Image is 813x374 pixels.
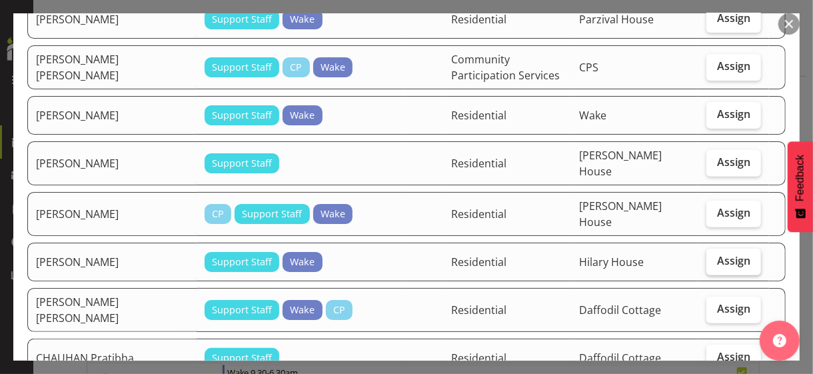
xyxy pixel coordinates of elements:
[717,155,750,169] span: Assign
[794,155,806,201] span: Feedback
[579,351,661,365] span: Daffodil Cottage
[451,255,506,269] span: Residential
[27,192,197,236] td: [PERSON_NAME]
[579,199,662,229] span: [PERSON_NAME] House
[579,12,654,27] span: Parzival House
[212,351,272,365] span: Support Staff
[333,303,345,317] span: CP
[717,350,750,363] span: Assign
[451,108,506,123] span: Residential
[212,108,272,123] span: Support Staff
[717,302,750,315] span: Assign
[290,12,315,27] span: Wake
[212,60,272,75] span: Support Staff
[579,255,644,269] span: Hilary House
[451,156,506,171] span: Residential
[579,108,606,123] span: Wake
[321,60,345,75] span: Wake
[717,254,750,267] span: Assign
[579,60,598,75] span: CPS
[717,11,750,25] span: Assign
[212,207,224,221] span: CP
[212,255,272,269] span: Support Staff
[773,334,786,347] img: help-xxl-2.png
[788,141,813,232] button: Feedback - Show survey
[451,52,560,83] span: Community Participation Services
[451,207,506,221] span: Residential
[27,45,197,89] td: [PERSON_NAME] [PERSON_NAME]
[212,12,272,27] span: Support Staff
[290,60,302,75] span: CP
[451,12,506,27] span: Residential
[212,303,272,317] span: Support Staff
[579,148,662,179] span: [PERSON_NAME] House
[290,303,315,317] span: Wake
[27,288,197,332] td: [PERSON_NAME] [PERSON_NAME]
[290,255,315,269] span: Wake
[212,156,272,171] span: Support Staff
[717,206,750,219] span: Assign
[717,107,750,121] span: Assign
[27,243,197,281] td: [PERSON_NAME]
[717,59,750,73] span: Assign
[451,303,506,317] span: Residential
[242,207,302,221] span: Support Staff
[27,96,197,135] td: [PERSON_NAME]
[321,207,345,221] span: Wake
[451,351,506,365] span: Residential
[27,141,197,185] td: [PERSON_NAME]
[579,303,661,317] span: Daffodil Cottage
[290,108,315,123] span: Wake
